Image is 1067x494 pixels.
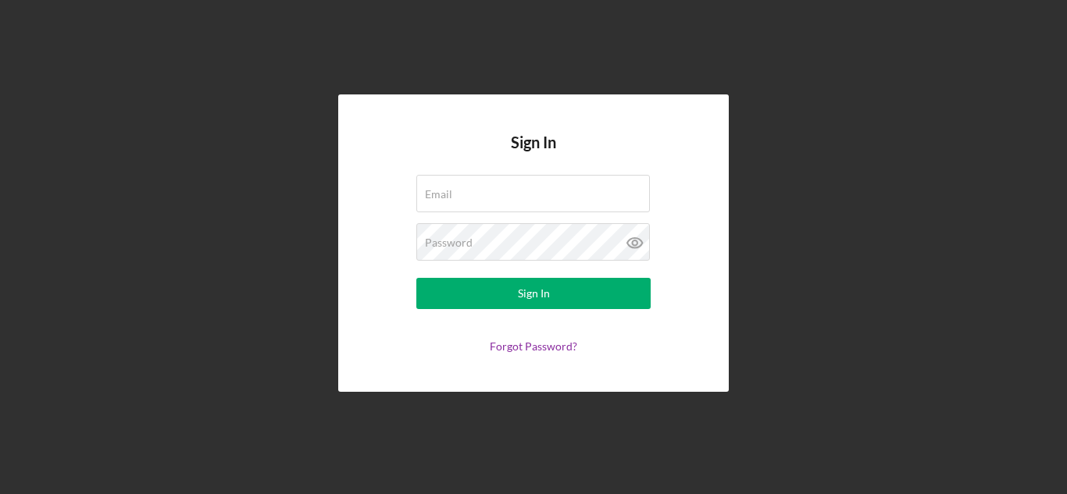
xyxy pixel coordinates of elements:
label: Password [425,236,473,249]
button: Sign In [416,278,651,309]
label: Email [425,188,452,201]
h4: Sign In [511,133,556,175]
div: Sign In [518,278,550,309]
a: Forgot Password? [490,339,577,353]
